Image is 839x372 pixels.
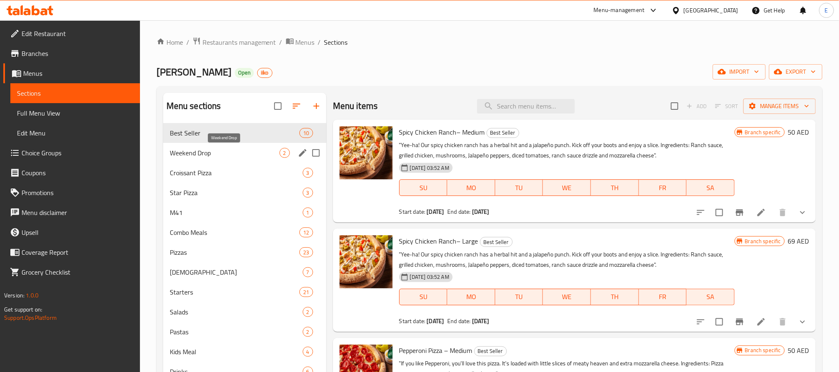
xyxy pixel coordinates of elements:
button: SA [687,179,735,196]
a: Edit Restaurant [3,24,140,43]
a: Menu disclaimer [3,203,140,222]
span: WE [546,182,588,194]
span: SA [690,291,731,303]
span: SU [403,182,444,194]
a: Branches [3,43,140,63]
button: TH [591,289,639,305]
span: Menus [296,37,315,47]
div: Star Pizza3 [163,183,326,203]
span: Coverage Report [22,247,133,257]
button: Branch-specific-item [730,312,750,332]
button: sort-choices [691,203,711,222]
span: 1 [303,209,313,217]
nav: breadcrumb [157,37,822,48]
button: SA [687,289,735,305]
p: "Yee-ha! Our spicy chicken ranch has a herbal hit and a jalapeño punch. Kick off your boots and e... [399,140,735,161]
div: Kids Meal4 [163,342,326,362]
a: Support.OpsPlatform [4,312,57,323]
button: TH [591,179,639,196]
div: Pastas2 [163,322,326,342]
button: import [713,64,766,80]
div: Pizzas23 [163,242,326,262]
span: 10 [300,129,312,137]
span: Add item [683,100,710,113]
div: Combo Meals12 [163,222,326,242]
b: [DATE] [427,316,444,326]
button: Branch-specific-item [730,203,750,222]
span: Weekend Drop [170,148,280,158]
button: TU [495,179,543,196]
div: Salads [170,307,303,317]
span: Open [235,69,254,76]
span: Star Pizza [170,188,303,198]
span: MO [451,182,492,194]
div: Weekend Drop2edit [163,143,326,163]
span: Menus [23,68,133,78]
span: M41 [170,208,303,217]
button: delete [773,312,793,332]
a: Coverage Report [3,242,140,262]
span: Full Menu View [17,108,133,118]
button: SU [399,179,447,196]
button: Manage items [743,99,816,114]
div: Croissant Pizza3 [163,163,326,183]
svg: Show Choices [798,208,808,217]
button: edit [297,147,309,159]
span: Choice Groups [22,148,133,158]
div: Best Seller [170,128,300,138]
span: Branch specific [742,237,784,245]
span: Select section [666,97,683,115]
span: Branch specific [742,346,784,354]
button: show more [793,312,812,332]
div: M411 [163,203,326,222]
button: show more [793,203,812,222]
button: WE [543,289,591,305]
b: [DATE] [427,206,444,217]
div: Open [235,68,254,78]
span: End date: [447,316,470,326]
span: FR [642,291,684,303]
span: SU [403,291,444,303]
a: Menus [286,37,315,48]
p: "Yee-ha! Our spicy chicken ranch has a herbal hit and a jalapeño punch. Kick off your boots and e... [399,249,735,270]
span: Edit Menu [17,128,133,138]
span: E [825,6,828,15]
div: items [303,267,313,277]
button: FR [639,289,687,305]
span: 4 [303,348,313,356]
span: Edit Restaurant [22,29,133,39]
span: Best Seller [487,128,519,138]
span: Pastas [170,327,303,337]
span: [DATE] 03:52 AM [407,164,453,172]
span: Kids Meal [170,347,303,357]
button: MO [447,179,495,196]
button: WE [543,179,591,196]
span: Version: [4,290,24,301]
div: items [303,168,313,178]
a: Home [157,37,183,47]
span: Spicy Chicken Ranch– Large [399,235,478,247]
span: TH [594,182,636,194]
a: Sections [10,83,140,103]
h6: 50 AED [788,345,809,356]
span: Pepperoni Pizza – Medium [399,344,473,357]
div: Best Seller10 [163,123,326,143]
div: items [303,327,313,337]
span: 7 [303,268,313,276]
div: [GEOGRAPHIC_DATA] [684,6,738,15]
a: Edit menu item [756,208,766,217]
span: 23 [300,249,312,256]
span: End date: [447,206,470,217]
span: Start date: [399,316,426,326]
button: export [769,64,822,80]
div: Starters21 [163,282,326,302]
span: 3 [303,169,313,177]
div: items [299,247,313,257]
span: 3 [303,189,313,197]
span: [DATE] 03:52 AM [407,273,453,281]
a: Restaurants management [193,37,276,48]
div: Starters [170,287,300,297]
span: export [776,67,816,77]
span: TH [594,291,636,303]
